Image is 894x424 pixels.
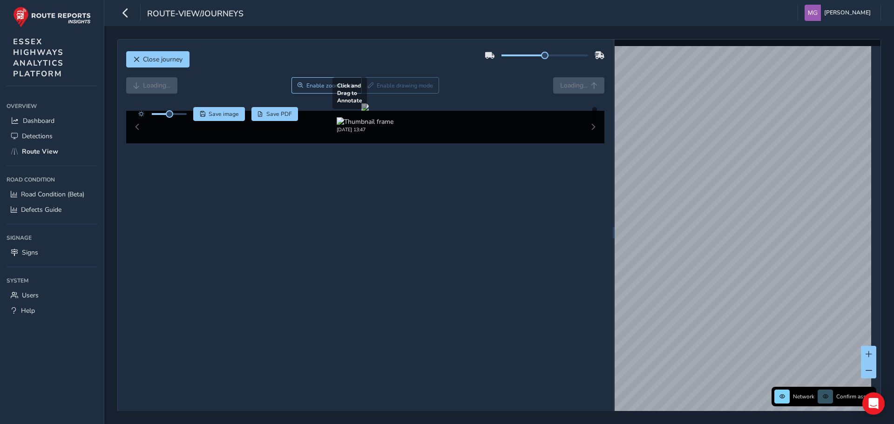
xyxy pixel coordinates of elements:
[193,107,245,121] button: Save
[7,187,97,202] a: Road Condition (Beta)
[7,202,97,217] a: Defects Guide
[22,248,38,257] span: Signs
[7,303,97,318] a: Help
[7,113,97,128] a: Dashboard
[21,205,61,214] span: Defects Guide
[7,173,97,187] div: Road Condition
[7,274,97,288] div: System
[22,132,53,141] span: Detections
[862,392,885,415] div: Open Intercom Messenger
[21,306,35,315] span: Help
[337,117,393,126] img: Thumbnail frame
[251,107,298,121] button: PDF
[836,393,874,400] span: Confirm assets
[21,190,84,199] span: Road Condition (Beta)
[13,36,64,79] span: ESSEX HIGHWAYS ANALYTICS PLATFORM
[266,110,292,118] span: Save PDF
[7,99,97,113] div: Overview
[143,55,183,64] span: Close journey
[22,147,58,156] span: Route View
[7,144,97,159] a: Route View
[126,51,190,67] button: Close journey
[22,291,39,300] span: Users
[824,5,871,21] span: [PERSON_NAME]
[7,128,97,144] a: Detections
[147,8,244,21] span: route-view/journeys
[23,116,54,125] span: Dashboard
[306,82,356,89] span: Enable zoom mode
[7,288,97,303] a: Users
[13,7,91,27] img: rr logo
[209,110,239,118] span: Save image
[7,231,97,245] div: Signage
[7,245,97,260] a: Signs
[291,77,362,94] button: Zoom
[793,393,814,400] span: Network
[805,5,874,21] button: [PERSON_NAME]
[337,126,393,133] div: [DATE] 13:47
[805,5,821,21] img: diamond-layout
